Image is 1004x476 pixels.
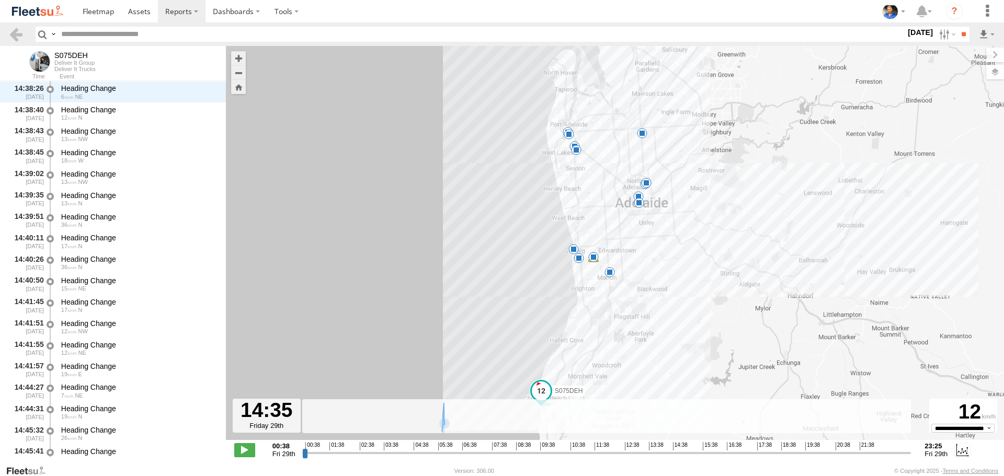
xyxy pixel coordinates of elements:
[61,169,216,179] div: Heading Change
[61,222,77,228] span: 36
[8,253,45,272] div: 14:40:26 [DATE]
[894,468,998,474] div: © Copyright 2025 -
[61,212,216,222] div: Heading Change
[61,276,216,285] div: Heading Change
[61,191,216,200] div: Heading Change
[61,148,216,157] div: Heading Change
[61,350,77,356] span: 12
[516,442,531,450] span: 08:38
[78,371,82,377] span: Heading: 87
[61,94,74,100] span: 6
[931,400,996,424] div: 12
[595,442,609,450] span: 11:38
[703,442,717,450] span: 15:38
[61,285,77,292] span: 15
[49,27,58,42] label: Search Query
[360,442,374,450] span: 02:38
[305,442,320,450] span: 00:38
[6,466,54,476] a: Visit our Website
[61,84,216,93] div: Heading Change
[78,285,86,292] span: Heading: 43
[8,339,45,358] div: 14:41:55 [DATE]
[61,136,77,142] span: 13
[727,442,741,450] span: 16:38
[78,350,86,356] span: Heading: 47
[75,392,83,399] span: Heading: 57
[878,4,909,19] div: Matt Draper
[60,74,226,79] div: Event
[61,179,77,185] span: 13
[8,211,45,230] div: 14:39:51 [DATE]
[61,233,216,242] div: Heading Change
[438,442,453,450] span: 05:38
[781,442,796,450] span: 18:38
[231,80,246,94] button: Zoom Home
[540,442,555,450] span: 09:38
[757,442,772,450] span: 17:38
[8,402,45,422] div: 14:44:31 [DATE]
[78,328,88,334] span: Heading: 336
[61,264,77,270] span: 36
[61,319,216,328] div: Heading Change
[8,74,45,79] div: Time
[805,442,820,450] span: 19:38
[78,264,83,270] span: Heading: 12
[10,4,65,18] img: fleetsu-logo-horizontal.svg
[61,425,216,435] div: Heading Change
[836,442,850,450] span: 20:38
[61,243,77,249] span: 17
[61,435,77,441] span: 26
[946,3,963,20] i: ?
[943,468,998,474] a: Terms and Conditions
[454,468,494,474] div: Version: 306.00
[925,450,948,458] span: Fri 29th Aug 2025
[8,296,45,315] div: 14:41:45 [DATE]
[61,456,77,462] span: 24
[414,442,428,450] span: 04:38
[925,442,948,450] strong: 23:25
[78,413,83,420] span: Heading: 13
[61,126,216,136] div: Heading Change
[272,450,295,458] span: Fri 29th Aug 2025
[61,307,77,313] span: 17
[78,114,83,121] span: Heading: 5
[61,413,77,420] span: 19
[8,424,45,443] div: 14:45:32 [DATE]
[54,66,96,72] div: Deliver It Trucks
[54,51,96,60] div: S075DEH - View Asset History
[8,125,45,144] div: 14:38:43 [DATE]
[625,442,640,450] span: 12:38
[8,360,45,379] div: 14:41:57 [DATE]
[78,456,83,462] span: Heading: 17
[61,200,77,206] span: 13
[935,27,957,42] label: Search Filter Options
[8,232,45,251] div: 14:40:11 [DATE]
[61,328,77,334] span: 12
[8,27,24,42] a: Back to previous Page
[78,222,83,228] span: Heading: 14
[462,442,477,450] span: 06:38
[8,381,45,401] div: 14:44:27 [DATE]
[78,243,83,249] span: Heading: 339
[231,65,246,80] button: Zoom out
[61,382,216,392] div: Heading Change
[61,157,77,164] span: 18
[61,362,216,371] div: Heading Change
[54,60,96,66] div: Deliver It Group
[61,114,77,121] span: 12
[78,157,84,164] span: Heading: 268
[673,442,688,450] span: 14:38
[61,340,216,350] div: Heading Change
[61,447,216,456] div: Heading Change
[78,200,83,206] span: Heading: 342
[61,297,216,307] div: Heading Change
[231,51,246,65] button: Zoom in
[384,442,398,450] span: 03:38
[8,274,45,294] div: 14:40:50 [DATE]
[492,442,507,450] span: 07:38
[860,442,874,450] span: 21:38
[8,146,45,166] div: 14:38:45 [DATE]
[555,387,583,394] span: S075DEH
[329,442,344,450] span: 01:38
[906,27,935,38] label: [DATE]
